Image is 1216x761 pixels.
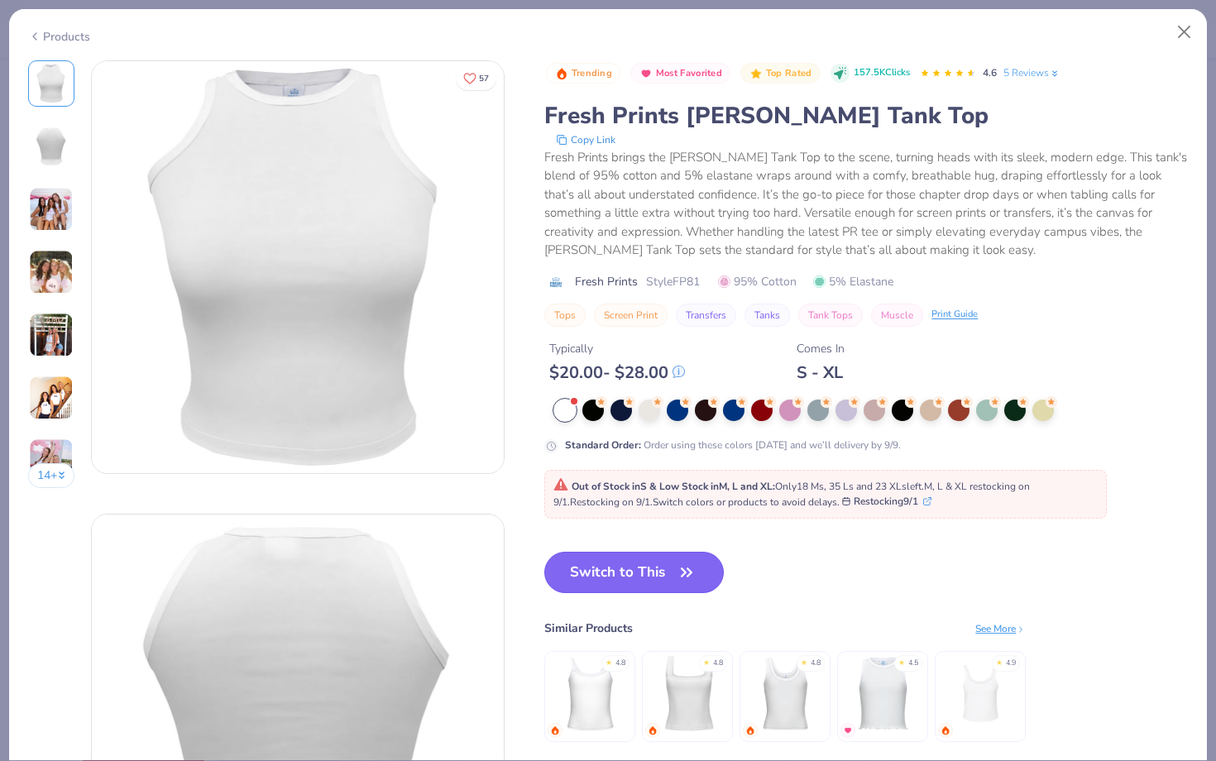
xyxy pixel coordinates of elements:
div: 4.8 [811,658,821,669]
span: Most Favorited [656,69,722,78]
button: Badge Button [546,63,620,84]
strong: & Low Stock in M, L and XL : [649,480,775,493]
span: 57 [479,74,489,83]
button: Muscle [871,304,923,327]
button: Badge Button [630,63,730,84]
div: ★ [898,658,905,664]
img: Trending sort [555,67,568,80]
img: brand logo [544,275,567,289]
button: Like [456,66,496,90]
button: Transfers [676,304,736,327]
button: Switch to This [544,552,724,593]
img: Most Favorited sort [639,67,653,80]
div: 4.6 Stars [920,60,976,87]
img: trending.gif [550,725,560,735]
div: Order using these colors [DATE] and we’ll delivery by 9/9. [565,438,901,452]
div: Fresh Prints [PERSON_NAME] Tank Top [544,100,1188,132]
div: ★ [996,658,1003,664]
div: Typically [549,340,685,357]
img: trending.gif [648,725,658,735]
img: Back [31,127,71,166]
button: Tops [544,304,586,327]
img: User generated content [29,250,74,294]
img: trending.gif [745,725,755,735]
div: 4.8 [615,658,625,669]
img: trending.gif [941,725,950,735]
span: Top Rated [766,69,812,78]
img: Front [31,64,71,103]
img: User generated content [29,187,74,232]
span: 95% Cotton [718,273,797,290]
span: Fresh Prints [575,273,638,290]
img: Fresh Prints Sasha Crop Top [844,654,922,733]
div: ★ [703,658,710,664]
div: $ 20.00 - $ 28.00 [549,362,685,383]
span: 157.5K Clicks [854,66,910,80]
div: 4.9 [1006,658,1016,669]
div: 4.5 [908,658,918,669]
img: Bella Canvas Ladies' Micro Ribbed Scoop Tank [941,654,1020,733]
img: Fresh Prints Sydney Square Neck Tank Top [649,654,727,733]
span: Only 18 Ms, 35 Ls and 23 XLs left. M, L & XL restocking on 9/1. Restocking on 9/1. Switch colors ... [553,480,1030,510]
img: Fresh Prints Sunset Blvd Ribbed Scoop Tank Top [746,654,825,733]
span: Style FP81 [646,273,700,290]
span: 5% Elastane [813,273,893,290]
a: 5 Reviews [1003,65,1060,80]
img: Fresh Prints Cali Camisole Top [551,654,630,733]
button: Restocking9/1 [842,494,931,509]
div: 4.8 [713,658,723,669]
div: ★ [606,658,612,664]
img: Top Rated sort [749,67,763,80]
div: Products [28,28,90,45]
button: 14+ [28,463,75,488]
div: S - XL [797,362,845,383]
img: User generated content [29,313,74,357]
div: Similar Products [544,620,633,637]
img: Front [92,61,504,473]
button: Tank Tops [798,304,863,327]
div: Fresh Prints brings the [PERSON_NAME] Tank Top to the scene, turning heads with its sleek, modern... [544,148,1188,260]
button: Screen Print [594,304,668,327]
button: Tanks [744,304,790,327]
div: Print Guide [931,308,978,322]
span: 4.6 [983,66,997,79]
div: Comes In [797,340,845,357]
button: Close [1169,17,1200,48]
img: User generated content [29,376,74,420]
span: Trending [572,69,612,78]
img: MostFav.gif [843,725,853,735]
button: copy to clipboard [551,132,620,148]
img: User generated content [29,438,74,483]
div: ★ [801,658,807,664]
strong: Out of Stock in S [572,480,649,493]
div: See More [975,621,1026,636]
strong: Standard Order : [565,438,641,452]
button: Badge Button [740,63,820,84]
